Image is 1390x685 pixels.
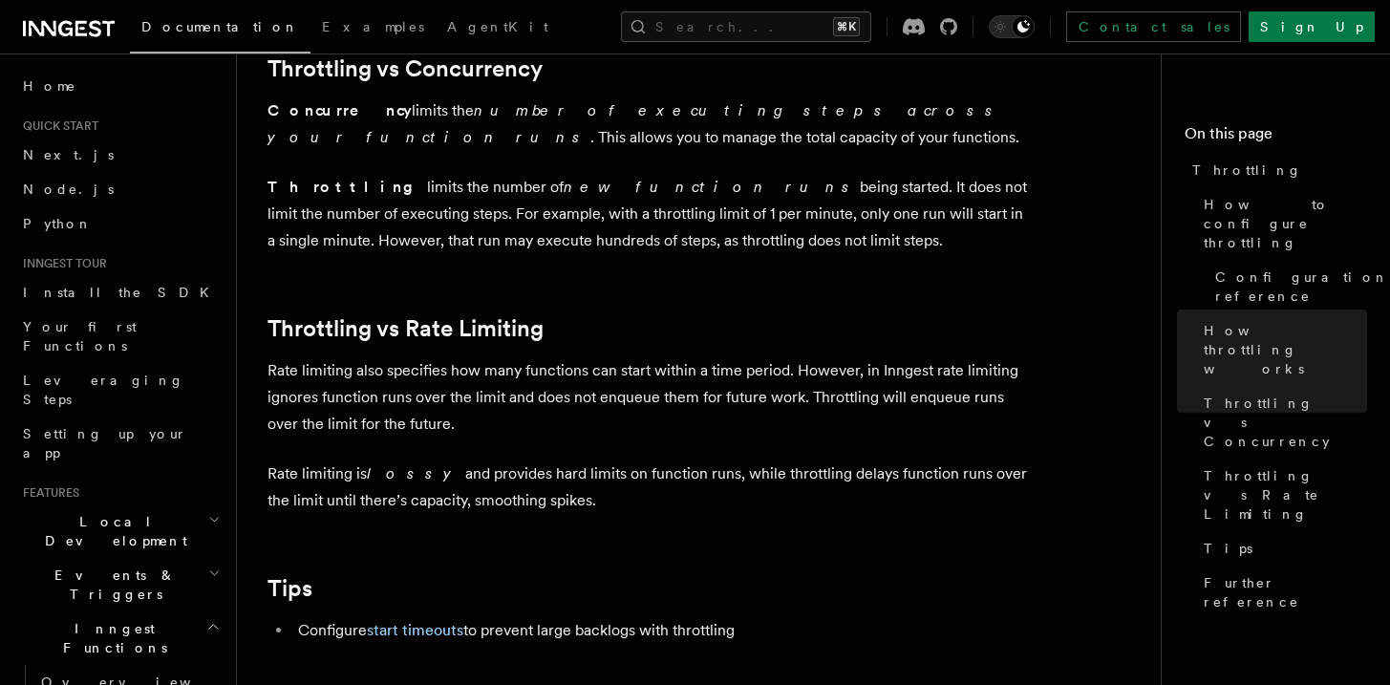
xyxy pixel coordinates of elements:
span: Inngest Functions [15,619,206,657]
a: Install the SDK [15,275,225,310]
a: How to configure throttling [1196,187,1367,260]
li: Configure to prevent large backlogs with throttling [292,617,1032,644]
strong: Throttling [267,178,427,196]
span: AgentKit [447,19,548,34]
a: Throttling vs Rate Limiting [267,315,544,342]
strong: Concurrency [267,101,412,119]
button: Toggle dark mode [989,15,1035,38]
span: Throttling vs Rate Limiting [1204,466,1367,524]
button: Events & Triggers [15,558,225,611]
p: Rate limiting also specifies how many functions can start within a time period. However, in Innge... [267,357,1032,438]
a: Sign Up [1249,11,1375,42]
span: Features [15,485,79,501]
a: Throttling vs Concurrency [1196,386,1367,459]
span: Examples [322,19,424,34]
a: Home [15,69,225,103]
a: Examples [310,6,436,52]
a: Next.js [15,138,225,172]
span: Quick start [15,118,98,134]
a: AgentKit [436,6,560,52]
span: Install the SDK [23,285,221,300]
a: Setting up your app [15,417,225,470]
em: lossy [367,464,465,482]
a: Python [15,206,225,241]
span: Your first Functions [23,319,137,353]
p: limits the number of being started. It does not limit the number of executing steps. For example,... [267,174,1032,254]
button: Local Development [15,504,225,558]
span: Home [23,76,76,96]
span: Events & Triggers [15,566,208,604]
a: Your first Functions [15,310,225,363]
kbd: ⌘K [833,17,860,36]
a: Node.js [15,172,225,206]
a: Configuration reference [1208,260,1367,313]
a: Contact sales [1066,11,1241,42]
button: Search...⌘K [621,11,871,42]
a: start timeouts [367,621,463,639]
span: How to configure throttling [1204,195,1367,252]
span: Documentation [141,19,299,34]
em: new function runs [564,178,860,196]
span: Node.js [23,182,114,197]
a: Documentation [130,6,310,54]
span: How throttling works [1204,321,1367,378]
span: Inngest tour [15,256,107,271]
span: Python [23,216,93,231]
a: Throttling vs Rate Limiting [1196,459,1367,531]
p: limits the . This allows you to manage the total capacity of your functions. [267,97,1032,151]
a: Further reference [1196,566,1367,619]
button: Inngest Functions [15,611,225,665]
span: Further reference [1204,573,1367,611]
span: Tips [1204,539,1252,558]
span: Configuration reference [1215,268,1389,306]
a: Leveraging Steps [15,363,225,417]
a: How throttling works [1196,313,1367,386]
span: Next.js [23,147,114,162]
span: Leveraging Steps [23,373,184,407]
span: Setting up your app [23,426,187,460]
span: Throttling vs Concurrency [1204,394,1367,451]
h4: On this page [1185,122,1367,153]
p: Rate limiting is and provides hard limits on function runs, while throttling delays function runs... [267,460,1032,514]
a: Tips [1196,531,1367,566]
span: Throttling [1192,161,1302,180]
span: Local Development [15,512,208,550]
a: Tips [267,575,312,602]
a: Throttling vs Concurrency [267,55,543,82]
a: Throttling [1185,153,1367,187]
em: number of executing steps across your function runs [267,101,1003,146]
